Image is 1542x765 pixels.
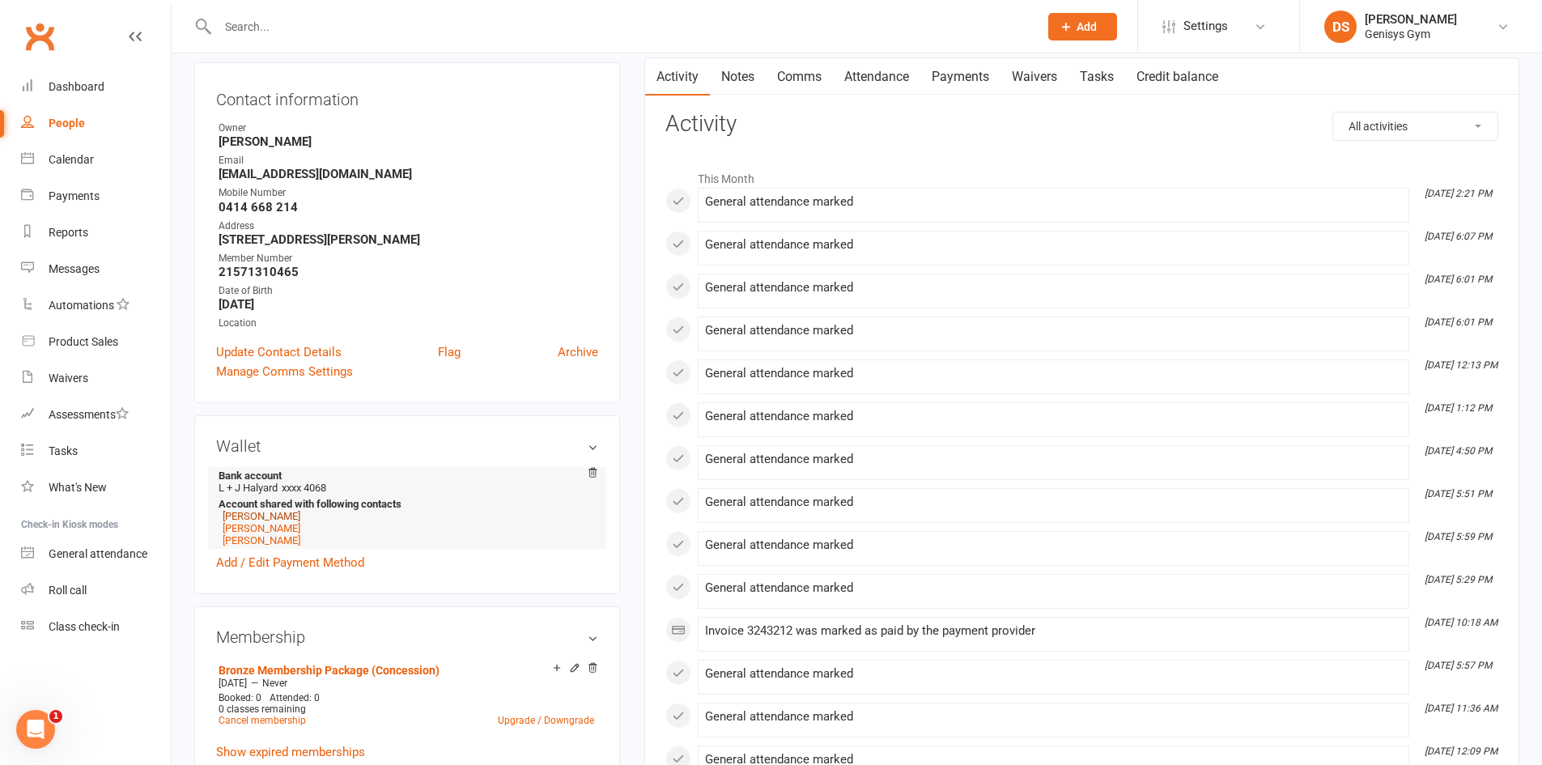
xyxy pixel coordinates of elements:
a: Notes [710,58,766,96]
a: Messages [21,251,171,287]
span: Attended: 0 [270,692,320,703]
h3: Membership [216,628,598,646]
div: General attendance [49,547,147,560]
a: Dashboard [21,69,171,105]
div: People [49,117,85,130]
strong: [DATE] [219,297,598,312]
div: Address [219,219,598,234]
strong: [PERSON_NAME] [219,134,598,149]
strong: 0414 668 214 [219,200,598,215]
div: Automations [49,299,114,312]
a: Roll call [21,572,171,609]
i: [DATE] 5:57 PM [1425,660,1492,671]
a: Cancel membership [219,715,306,726]
strong: 21571310465 [219,265,598,279]
a: Manage Comms Settings [216,362,353,381]
a: Credit balance [1125,58,1230,96]
div: Owner [219,121,598,136]
a: Assessments [21,397,171,433]
div: General attendance marked [705,281,1402,295]
div: Roll call [49,584,87,597]
button: Add [1048,13,1117,40]
div: General attendance marked [705,410,1402,423]
a: Update Contact Details [216,342,342,362]
div: Waivers [49,372,88,385]
a: People [21,105,171,142]
span: 0 classes remaining [219,703,306,715]
a: General attendance kiosk mode [21,536,171,572]
a: Attendance [833,58,920,96]
i: [DATE] 4:50 PM [1425,445,1492,457]
span: Add [1077,20,1097,33]
div: Location [219,316,598,331]
div: Tasks [49,444,78,457]
span: Booked: 0 [219,692,261,703]
a: Comms [766,58,833,96]
a: Payments [920,58,1000,96]
a: Automations [21,287,171,324]
div: Invoice 3243212 was marked as paid by the payment provider [705,624,1402,638]
a: Waivers [21,360,171,397]
a: What's New [21,470,171,506]
div: General attendance marked [705,667,1402,681]
div: Assessments [49,408,129,421]
strong: [STREET_ADDRESS][PERSON_NAME] [219,232,598,247]
div: General attendance marked [705,538,1402,552]
div: Mobile Number [219,185,598,201]
a: Payments [21,178,171,215]
a: Reports [21,215,171,251]
i: [DATE] 12:13 PM [1425,359,1497,371]
div: Date of Birth [219,283,598,299]
div: Email [219,153,598,168]
div: [PERSON_NAME] [1365,12,1457,27]
a: Archive [558,342,598,362]
div: Class check-in [49,620,120,633]
div: Member Number [219,251,598,266]
i: [DATE] 5:51 PM [1425,488,1492,499]
strong: Bank account [219,470,590,482]
a: Bronze Membership Package (Concession) [219,664,440,677]
a: Activity [645,58,710,96]
div: General attendance marked [705,324,1402,338]
i: [DATE] 12:09 PM [1425,746,1497,757]
i: [DATE] 5:29 PM [1425,574,1492,585]
span: [DATE] [219,678,247,689]
a: Tasks [1068,58,1125,96]
strong: [EMAIL_ADDRESS][DOMAIN_NAME] [219,167,598,181]
a: Class kiosk mode [21,609,171,645]
i: [DATE] 6:01 PM [1425,317,1492,328]
li: This Month [665,162,1498,188]
div: Payments [49,189,100,202]
h3: Wallet [216,437,598,455]
div: General attendance marked [705,453,1402,466]
div: General attendance marked [705,710,1402,724]
h3: Contact information [216,84,598,108]
div: General attendance marked [705,367,1402,380]
div: Calendar [49,153,94,166]
a: Show expired memberships [216,745,365,759]
a: Tasks [21,433,171,470]
h3: Activity [665,112,1498,137]
a: Upgrade / Downgrade [498,715,594,726]
a: Add / Edit Payment Method [216,553,364,572]
i: [DATE] 6:07 PM [1425,231,1492,242]
a: Calendar [21,142,171,178]
div: What's New [49,481,107,494]
i: [DATE] 6:01 PM [1425,274,1492,285]
div: General attendance marked [705,495,1402,509]
a: [PERSON_NAME] [223,522,300,534]
div: Dashboard [49,80,104,93]
span: 1 [49,710,62,723]
span: Never [262,678,287,689]
i: [DATE] 2:21 PM [1425,188,1492,199]
input: Search... [213,15,1027,38]
div: Product Sales [49,335,118,348]
i: [DATE] 1:12 PM [1425,402,1492,414]
div: Reports [49,226,88,239]
span: xxxx 4068 [282,482,326,494]
div: DS [1324,11,1357,43]
a: Waivers [1000,58,1068,96]
strong: Account shared with following contacts [219,498,590,510]
i: [DATE] 10:18 AM [1425,617,1497,628]
li: L + J Halyard [216,467,598,549]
